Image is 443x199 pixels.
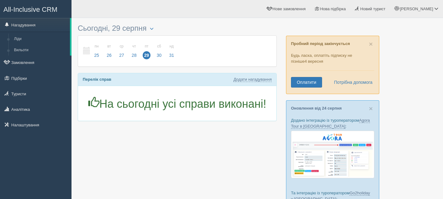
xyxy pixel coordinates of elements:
[155,44,163,49] small: сб
[291,117,374,129] p: Додано інтеграцію із туроператором :
[91,40,103,62] a: пн 25
[369,105,373,112] span: ×
[400,7,433,11] span: [PERSON_NAME]
[83,77,111,82] b: Перелік справ
[291,131,374,178] img: agora-tour-%D0%B7%D0%B0%D1%8F%D0%B2%D0%BA%D0%B8-%D1%81%D1%80%D0%BC-%D0%B4%D0%BB%D1%8F-%D1%82%D1%8...
[130,51,138,59] span: 28
[291,41,350,46] b: Пробний період закінчується
[360,7,385,11] span: Новий турист
[168,51,176,59] span: 31
[105,44,113,49] small: вт
[118,44,126,49] small: ср
[168,44,176,49] small: нд
[11,45,70,56] a: Вильоти
[286,36,379,94] div: Будь ласка, оплатіть підписку не пізніше
[143,44,151,49] small: пт
[83,97,272,110] h1: На сьогодні усі справи виконані!
[291,77,322,88] a: Оплатити
[78,24,277,32] h3: Сьогодні, 29 серпня
[103,40,115,62] a: вт 26
[291,106,342,111] a: Оновлення від 24 серпня
[11,34,70,45] a: Ліди
[320,7,346,11] span: Нова підбірка
[93,51,101,59] span: 25
[105,51,113,59] span: 26
[153,40,165,62] a: сб 30
[130,44,138,49] small: чт
[93,44,101,49] small: пн
[128,40,140,62] a: чт 28
[369,105,373,112] button: Close
[233,77,272,82] a: Додати нагадування
[155,51,163,59] span: 30
[143,51,151,59] span: 29
[118,51,126,59] span: 27
[166,40,176,62] a: нд 31
[0,0,71,17] a: All-Inclusive CRM
[291,118,370,129] a: Agora Tour в [GEOGRAPHIC_DATA]
[273,7,306,11] span: Нове замовлення
[330,77,373,88] a: Потрібна допомога
[305,59,323,64] span: 4 вересня
[3,6,58,13] span: All-Inclusive CRM
[116,40,127,62] a: ср 27
[369,40,373,47] span: ×
[141,40,153,62] a: пт 29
